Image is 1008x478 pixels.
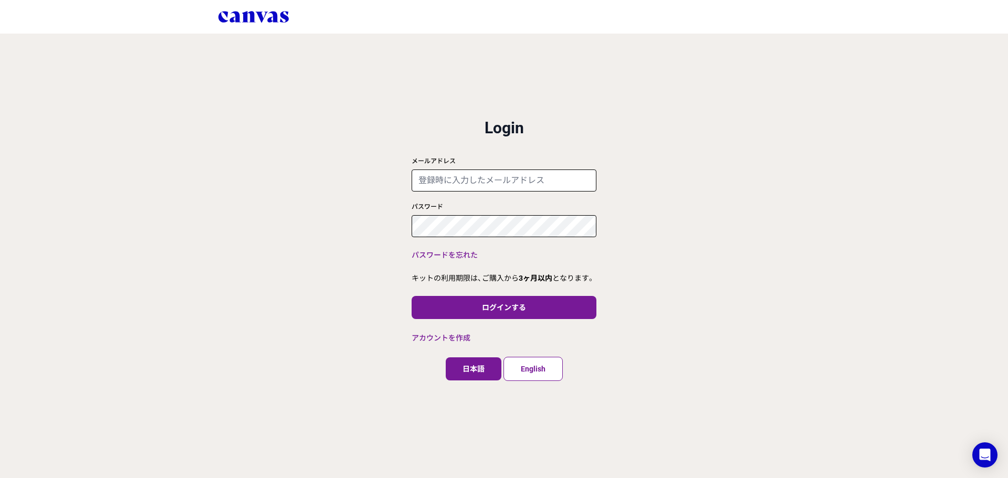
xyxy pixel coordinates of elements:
b: 3ヶ月以内 [519,274,552,282]
label: メールアドレス [412,157,456,165]
input: 登録時に入力したメールアドレス [412,169,596,192]
button: 日本語 [446,357,501,380]
p: キットの利用期限は、ご購入から となります。 [412,273,596,283]
button: ログインする [412,296,596,319]
h2: Login [412,119,596,137]
div: Open Intercom Messenger [972,442,997,468]
label: パスワード [412,203,443,211]
a: パスワードを忘れた [412,251,478,259]
button: English [503,357,563,381]
a: アカウントを作成 [412,334,470,342]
